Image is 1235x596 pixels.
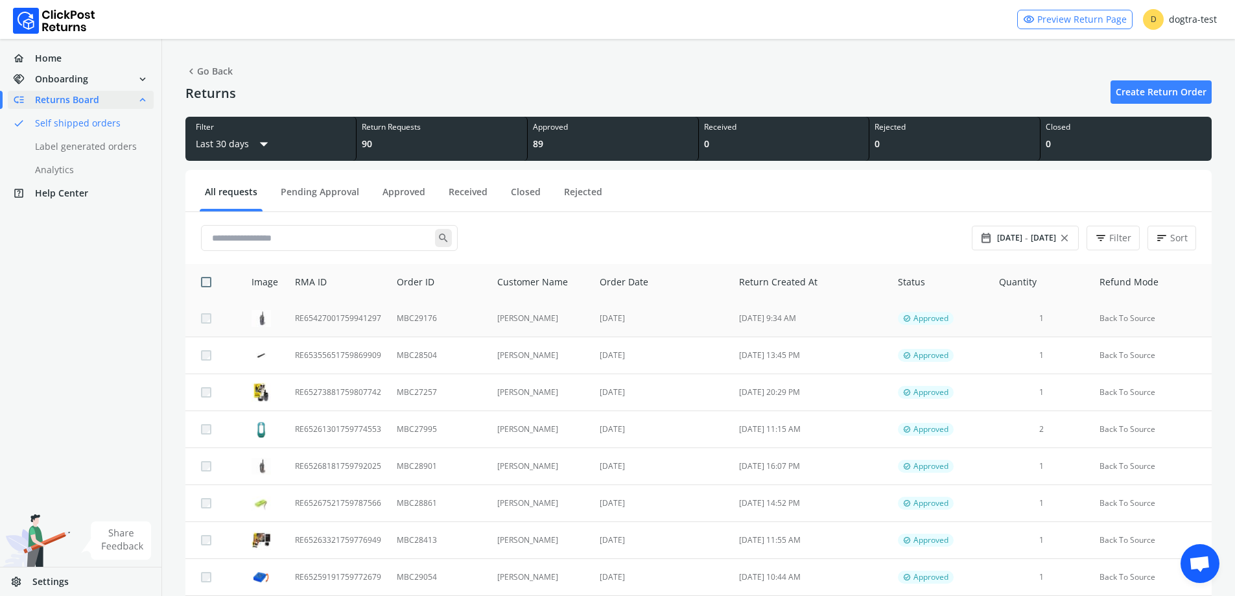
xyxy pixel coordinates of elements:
[252,420,271,439] img: row_image
[1025,232,1028,244] span: -
[903,535,911,545] span: verified
[252,530,271,550] img: row_image
[913,535,948,545] span: Approved
[913,572,948,582] span: Approved
[389,264,489,300] th: Order ID
[991,411,1092,448] td: 2
[443,185,493,208] a: Received
[731,337,890,374] td: [DATE] 13:45 PM
[435,229,452,247] span: search
[731,485,890,522] td: [DATE] 14:52 PM
[1111,80,1212,104] a: Create Return Order
[13,70,35,88] span: handshake
[1092,522,1212,559] td: Back To Source
[913,461,948,471] span: Approved
[252,310,271,327] img: row_image
[913,498,948,508] span: Approved
[592,522,731,559] td: [DATE]
[731,522,890,559] td: [DATE] 11:55 AM
[1092,264,1212,300] th: Refund Mode
[903,350,911,361] span: verified
[1023,10,1035,29] span: visibility
[991,374,1092,411] td: 1
[875,122,1035,132] div: Rejected
[287,411,389,448] td: RE65261301759774553
[8,137,169,156] a: Label generated orders
[913,313,948,324] span: Approved
[1031,233,1056,243] span: [DATE]
[1017,10,1133,29] a: visibilityPreview Return Page
[533,122,693,132] div: Approved
[592,411,731,448] td: [DATE]
[533,137,693,150] div: 89
[8,49,154,67] a: homeHome
[991,485,1092,522] td: 1
[1046,122,1206,132] div: Closed
[1143,9,1217,30] div: dogtra-test
[1143,9,1164,30] span: D
[731,374,890,411] td: [DATE] 20:29 PM
[389,559,489,596] td: MBC29054
[913,387,948,398] span: Approved
[389,522,489,559] td: MBC28413
[236,264,287,300] th: Image
[1092,448,1212,485] td: Back To Source
[592,374,731,411] td: [DATE]
[13,184,35,202] span: help_center
[704,137,864,150] div: 0
[287,300,389,337] td: RE65427001759941297
[991,522,1092,559] td: 1
[592,300,731,337] td: [DATE]
[389,374,489,411] td: MBC27257
[1059,229,1070,247] span: close
[1092,485,1212,522] td: Back To Source
[704,122,864,132] div: Received
[389,411,489,448] td: MBC27995
[81,521,152,560] img: share feedback
[287,374,389,411] td: RE65273881759807742
[1181,544,1219,583] div: Open chat
[592,448,731,485] td: [DATE]
[489,448,592,485] td: [PERSON_NAME]
[287,448,389,485] td: RE65268181759792025
[287,337,389,374] td: RE65355651759869909
[252,383,271,402] img: row_image
[254,132,274,156] span: arrow_drop_down
[35,187,88,200] span: Help Center
[137,91,148,109] span: expand_less
[13,8,95,34] img: Logo
[489,337,592,374] td: [PERSON_NAME]
[389,485,489,522] td: MBC28861
[252,567,271,587] img: row_image
[592,264,731,300] th: Order Date
[1147,226,1196,250] button: sortSort
[287,559,389,596] td: RE65259191759772679
[10,573,32,591] span: settings
[903,498,911,508] span: verified
[8,184,154,202] a: help_centerHelp Center
[185,62,233,80] span: Go Back
[35,52,62,65] span: Home
[13,91,35,109] span: low_priority
[377,185,430,208] a: Approved
[252,348,271,363] img: row_image
[489,522,592,559] td: [PERSON_NAME]
[35,73,88,86] span: Onboarding
[903,572,911,582] span: verified
[980,229,992,247] span: date_range
[731,559,890,596] td: [DATE] 10:44 AM
[489,485,592,522] td: [PERSON_NAME]
[903,313,911,324] span: verified
[252,496,271,511] img: row_image
[362,137,522,150] div: 90
[1109,232,1131,244] span: Filter
[1092,559,1212,596] td: Back To Source
[913,424,948,435] span: Approved
[196,122,346,132] div: Filter
[489,559,592,596] td: [PERSON_NAME]
[1092,374,1212,411] td: Back To Source
[489,374,592,411] td: [PERSON_NAME]
[991,448,1092,485] td: 1
[903,461,911,471] span: verified
[731,300,890,337] td: [DATE] 9:34 AM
